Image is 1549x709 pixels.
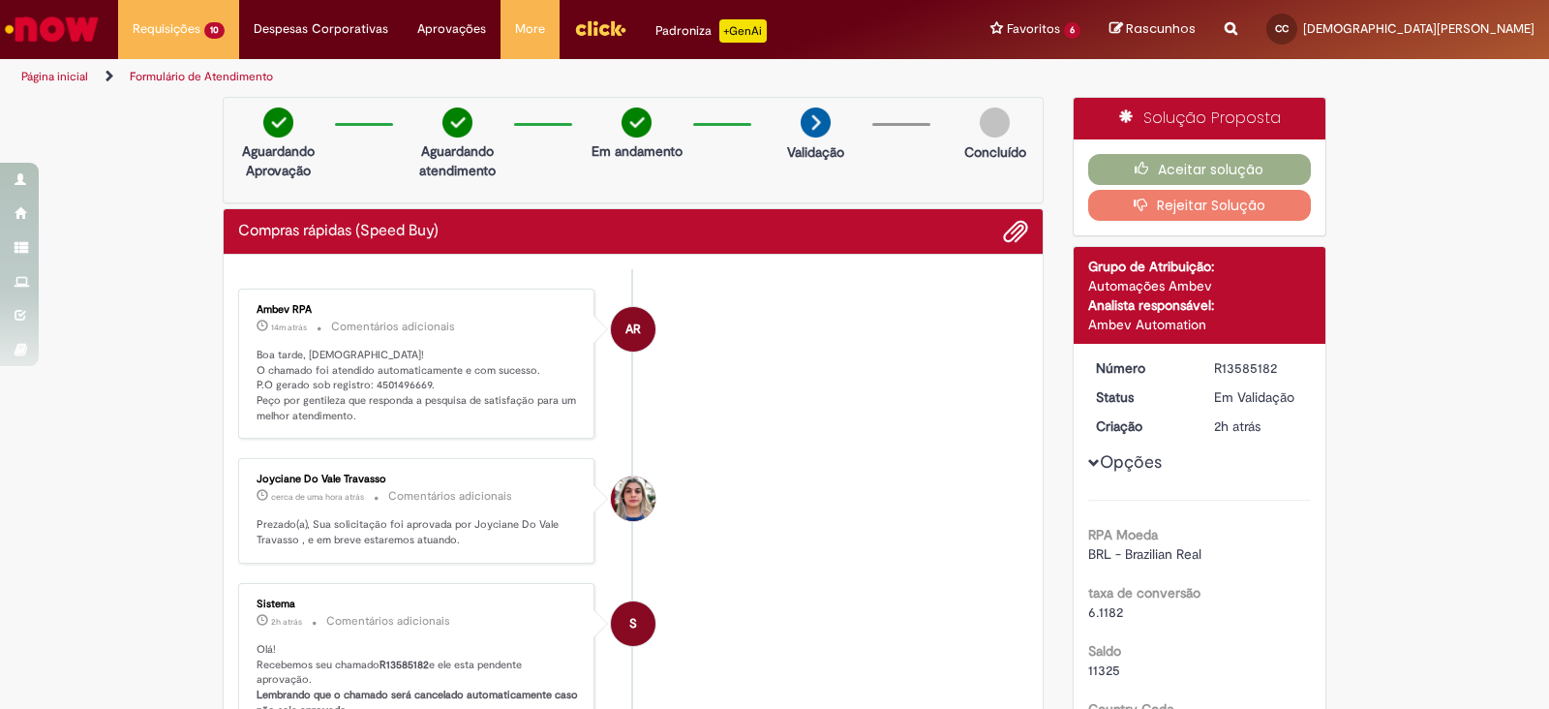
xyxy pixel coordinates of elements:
[15,59,1018,95] ul: Trilhas de página
[1214,417,1260,435] time: 01/10/2025 09:57:20
[1064,22,1080,39] span: 6
[611,307,655,352] div: Ambev RPA
[611,601,655,646] div: System
[257,348,579,424] p: Boa tarde, [DEMOGRAPHIC_DATA]! O chamado foi atendido automaticamente e com sucesso. P.O gerado s...
[1088,526,1158,543] b: RPA Moeda
[1303,20,1534,37] span: [DEMOGRAPHIC_DATA][PERSON_NAME]
[1088,584,1200,601] b: taxa de conversão
[2,10,102,48] img: ServiceNow
[1088,154,1312,185] button: Aceitar solução
[271,491,364,503] span: cerca de uma hora atrás
[1109,20,1196,39] a: Rascunhos
[1214,416,1304,436] div: 01/10/2025 10:57:20
[133,19,200,39] span: Requisições
[592,141,683,161] p: Em andamento
[1074,98,1326,139] div: Solução Proposta
[1088,545,1201,563] span: BRL - Brazilian Real
[271,322,307,333] span: 14m atrás
[1214,417,1260,435] span: 2h atrás
[380,658,429,672] b: R13585182
[263,108,293,138] img: check-circle-green.png
[1088,603,1123,621] span: 6.1182
[257,304,579,316] div: Ambev RPA
[204,22,225,39] span: 10
[1088,642,1121,660] b: Saldo
[622,108,652,138] img: check-circle-green.png
[625,306,641,353] span: AR
[257,599,579,610] div: Sistema
[410,141,504,180] p: Aguardando atendimento
[1126,19,1196,38] span: Rascunhos
[980,108,1010,138] img: img-circle-grey.png
[719,19,767,43] p: +GenAi
[271,616,302,628] time: 01/10/2025 09:57:33
[271,322,307,333] time: 01/10/2025 11:32:05
[254,19,388,39] span: Despesas Corporativas
[574,14,626,43] img: click_logo_yellow_360x200.png
[1214,358,1304,378] div: R13585182
[130,69,273,84] a: Formulário de Atendimento
[331,319,455,335] small: Comentários adicionais
[271,491,364,503] time: 01/10/2025 10:32:10
[801,108,831,138] img: arrow-next.png
[1088,662,1120,679] span: 11325
[257,474,579,485] div: Joyciane Do Vale Travasso
[1088,295,1312,315] div: Analista responsável:
[21,69,88,84] a: Página inicial
[326,613,450,630] small: Comentários adicionais
[787,142,844,162] p: Validação
[1214,387,1304,407] div: Em Validação
[238,223,439,240] h2: Compras rápidas (Speed Buy) Histórico de tíquete
[1081,416,1200,436] dt: Criação
[1088,257,1312,276] div: Grupo de Atribuição:
[1088,315,1312,334] div: Ambev Automation
[1275,22,1289,35] span: CC
[611,477,655,521] div: Joyciane Do Vale Travasso
[388,488,512,505] small: Comentários adicionais
[1088,276,1312,295] div: Automações Ambev
[257,517,579,547] p: Prezado(a), Sua solicitação foi aprovada por Joyciane Do Vale Travasso , e em breve estaremos atu...
[417,19,486,39] span: Aprovações
[1003,219,1028,244] button: Adicionar anexos
[1007,19,1060,39] span: Favoritos
[1088,190,1312,221] button: Rejeitar Solução
[271,616,302,628] span: 2h atrás
[655,19,767,43] div: Padroniza
[964,142,1026,162] p: Concluído
[1081,387,1200,407] dt: Status
[1081,358,1200,378] dt: Número
[442,108,472,138] img: check-circle-green.png
[515,19,545,39] span: More
[629,601,637,647] span: S
[231,141,325,180] p: Aguardando Aprovação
